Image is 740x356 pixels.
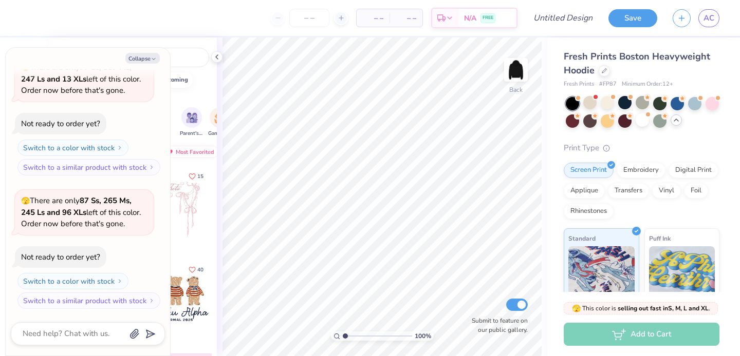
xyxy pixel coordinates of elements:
div: Not ready to order yet? [21,252,100,262]
button: Save [608,9,657,27]
div: Rhinestones [564,204,614,219]
div: Screen Print [564,163,614,178]
button: Like [184,169,208,183]
div: Vinyl [652,183,681,199]
img: Switch to a similar product with stock [149,164,155,170]
div: Print Type [564,142,719,154]
button: Switch to a similar product with stock [17,159,160,175]
div: Back [509,85,523,94]
div: Foil [684,183,708,199]
span: FREE [483,14,493,22]
div: Applique [564,183,605,199]
span: – – [363,13,383,24]
a: AC [698,9,719,27]
img: Puff Ink [649,246,715,298]
span: Puff Ink [649,233,671,244]
img: Parent's Weekend Image [186,112,198,124]
div: Not ready to order yet? [21,118,100,129]
div: Most Favorited [161,146,219,158]
label: Submit to feature on our public gallery. [466,316,528,334]
input: Untitled Design [525,8,601,28]
button: filter button [180,107,203,137]
img: Switch to a similar product with stock [149,298,155,304]
button: Switch to a similar product with stock [17,292,160,309]
span: # FP87 [599,80,617,89]
div: filter for Game Day [208,107,232,137]
img: Switch to a color with stock [117,145,123,151]
span: There are only left of this color. Order now before that's gone. [21,195,141,229]
span: Fresh Prints Boston Heavyweight Hoodie [564,50,710,76]
span: 🫣 [21,196,30,206]
img: Standard [568,246,635,298]
span: 40 [197,267,203,272]
strong: 77 Ss, 307 Ms, 247 Ls and 13 XLs [21,62,132,84]
span: There are only left of this color. Order now before that's gone. [21,62,141,95]
button: Switch to a color with stock [17,273,128,289]
button: filter button [208,107,232,137]
button: Collapse [125,53,160,64]
input: – – [289,9,329,27]
strong: 87 Ss, 265 Ms, 245 Ls and 96 XLs [21,195,132,217]
span: This color is . [572,304,710,313]
div: Transfers [608,183,649,199]
div: Embroidery [617,163,665,178]
span: 15 [197,174,203,179]
button: Like [184,263,208,276]
span: N/A [464,13,476,24]
span: 🫣 [572,304,581,313]
span: Game Day [208,130,232,137]
img: Switch to a color with stock [117,278,123,284]
img: Back [506,60,526,80]
span: – – [396,13,416,24]
button: Switch to a color with stock [17,140,128,156]
div: Digital Print [669,163,718,178]
span: Fresh Prints [564,80,594,89]
span: Minimum Order: 12 + [622,80,673,89]
span: 100 % [415,331,431,341]
span: Standard [568,233,596,244]
strong: selling out fast in S, M, L and XL [618,304,709,312]
div: filter for Parent's Weekend [180,107,203,137]
span: Parent's Weekend [180,130,203,137]
img: Game Day Image [214,112,226,124]
span: AC [704,12,714,24]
